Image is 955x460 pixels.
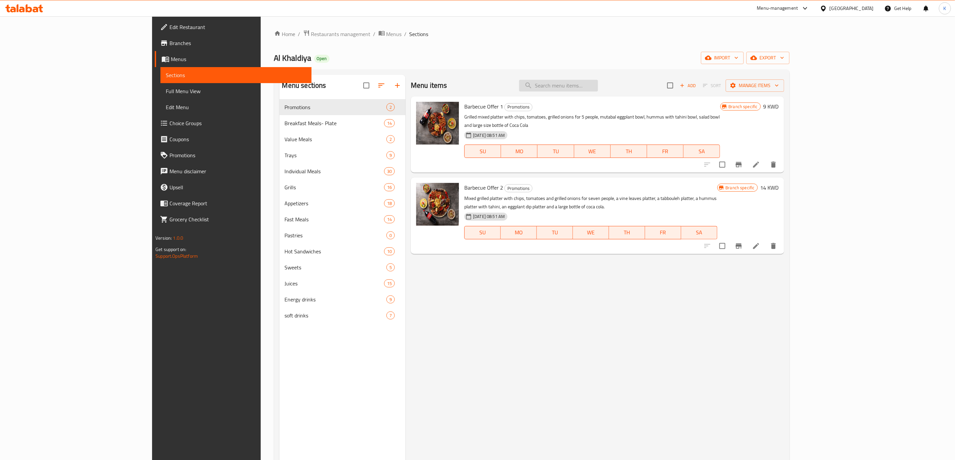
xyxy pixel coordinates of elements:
[573,226,609,239] button: WE
[274,30,790,38] nav: breadcrumb
[279,179,406,195] div: Grills16
[384,280,394,287] span: 15
[752,242,760,250] a: Edit menu item
[757,4,798,12] div: Menu-management
[373,77,389,93] span: Sort sections
[577,147,608,156] span: WE
[701,52,744,64] button: import
[387,264,394,271] span: 5
[279,307,406,323] div: soft drinks7
[464,145,501,158] button: SU
[166,87,306,95] span: Full Menu View
[384,248,394,255] span: 10
[538,145,574,158] button: TU
[285,247,384,255] span: Hot Sandwiches
[663,78,677,92] span: Select section
[155,19,312,35] a: Edit Restaurant
[409,30,429,38] span: Sections
[519,80,598,91] input: search
[384,279,395,287] div: items
[540,228,570,237] span: TU
[404,30,407,38] li: /
[169,119,306,127] span: Choice Groups
[612,228,642,237] span: TH
[504,147,535,156] span: MO
[378,30,402,38] a: Menus
[650,147,681,156] span: FR
[505,185,532,192] span: Promotions
[677,80,699,91] button: Add
[279,211,406,227] div: Fast Meals14
[731,81,779,90] span: Manage items
[384,199,395,207] div: items
[359,78,373,92] span: Select all sections
[386,231,395,239] div: items
[279,291,406,307] div: Energy drinks9
[387,232,394,239] span: 0
[384,183,395,191] div: items
[285,167,384,175] span: Individual Meals
[285,263,386,271] span: Sweets
[765,238,782,254] button: delete
[677,80,699,91] span: Add item
[285,231,386,239] span: Pastries
[384,120,394,127] span: 14
[464,101,503,111] span: Barbecue Offer 1
[504,184,532,192] div: Promotions
[387,136,394,143] span: 2
[285,199,384,207] div: Appetizers
[279,275,406,291] div: Juices15
[411,80,447,90] h2: Menu items
[611,145,647,158] button: TH
[285,151,386,159] span: Trays
[503,228,534,237] span: MO
[169,215,306,223] span: Grocery Checklist
[699,80,726,91] span: Select section first
[285,119,384,127] span: Breakfast Meals- Plate
[279,115,406,131] div: Breakfast Meals- Plate14
[303,30,371,38] a: Restaurants management
[160,67,312,83] a: Sections
[314,56,330,61] span: Open
[386,263,395,271] div: items
[173,234,184,242] span: 1.0.0
[501,145,538,158] button: MO
[279,243,406,259] div: Hot Sandwiches10
[285,295,386,303] div: Energy drinks
[386,311,395,319] div: items
[155,147,312,163] a: Promotions
[387,152,394,159] span: 9
[384,200,394,207] span: 18
[285,279,384,287] span: Juices
[648,228,679,237] span: FR
[285,135,386,143] span: Value Meals
[384,168,394,175] span: 30
[166,71,306,79] span: Sections
[386,30,402,38] span: Menus
[285,215,384,223] span: Fast Meals
[731,157,747,173] button: Branch-specific-item
[155,51,312,67] a: Menus
[576,228,606,237] span: WE
[285,183,384,191] span: Grills
[160,83,312,99] a: Full Menu View
[285,103,386,111] span: Promotions
[155,35,312,51] a: Branches
[706,54,738,62] span: import
[384,247,395,255] div: items
[464,113,720,130] p: Grilled mixed platter with chips, tomatoes, grilled onions for 5 people, mutabal eggplant bowl, h...
[387,296,394,303] span: 9
[279,99,406,115] div: Promotions2
[387,312,394,319] span: 7
[726,103,760,110] span: Branch specific
[155,245,186,254] span: Get support on:
[169,23,306,31] span: Edit Restaurant
[464,194,717,211] p: Mixed grilled platter with chips, tomatoes and grilled onions for seven people, a vine leaves pla...
[416,102,459,145] img: Barbecue Offer 1
[574,145,611,158] button: WE
[830,5,874,12] div: [GEOGRAPHIC_DATA]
